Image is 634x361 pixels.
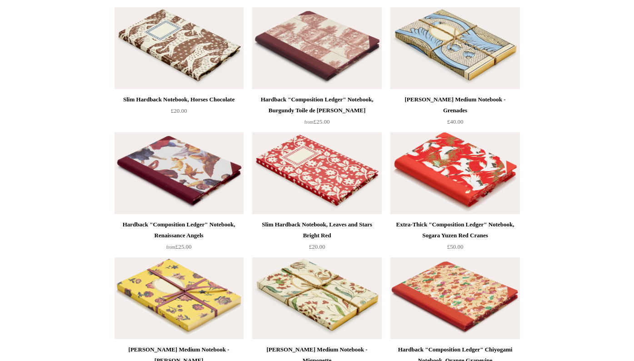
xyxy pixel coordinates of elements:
[171,107,187,114] span: £20.00
[305,120,314,125] span: from
[117,219,241,241] div: Hardback "Composition Ledger" Notebook, Renaissance Angels
[252,257,381,339] img: Antoinette Poisson Medium Notebook - Mignonette
[115,132,244,214] a: Hardback "Composition Ledger" Notebook, Renaissance Angels Hardback "Composition Ledger" Notebook...
[252,7,381,89] a: Hardback "Composition Ledger" Notebook, Burgundy Toile de Jouy Hardback "Composition Ledger" Note...
[390,257,519,339] img: Hardback "Composition Ledger" Chiyogami Notebook, Orange Grapevine
[390,94,519,131] a: [PERSON_NAME] Medium Notebook - Grenades £40.00
[390,219,519,256] a: Extra-Thick "Composition Ledger" Notebook, Sogara Yuzen Red Cranes £50.00
[390,132,519,214] img: Extra-Thick "Composition Ledger" Notebook, Sogara Yuzen Red Cranes
[255,219,379,241] div: Slim Hardback Notebook, Leaves and Stars Bright Red
[305,118,330,125] span: £25.00
[447,243,464,250] span: £50.00
[166,243,192,250] span: £25.00
[390,7,519,89] a: Antoinette Poisson Medium Notebook - Grenades Antoinette Poisson Medium Notebook - Grenades
[115,257,244,339] img: Antoinette Poisson Medium Notebook - Bien Aimee
[252,257,381,339] a: Antoinette Poisson Medium Notebook - Mignonette Antoinette Poisson Medium Notebook - Mignonette
[252,7,381,89] img: Hardback "Composition Ledger" Notebook, Burgundy Toile de Jouy
[117,94,241,105] div: Slim Hardback Notebook, Horses Chocolate
[115,7,244,89] a: Slim Hardback Notebook, Horses Chocolate Slim Hardback Notebook, Horses Chocolate
[115,7,244,89] img: Slim Hardback Notebook, Horses Chocolate
[252,132,381,214] a: Slim Hardback Notebook, Leaves and Stars Bright Red Slim Hardback Notebook, Leaves and Stars Brig...
[255,94,379,116] div: Hardback "Composition Ledger" Notebook, Burgundy Toile de [PERSON_NAME]
[166,245,175,250] span: from
[252,219,381,256] a: Slim Hardback Notebook, Leaves and Stars Bright Red £20.00
[115,94,244,131] a: Slim Hardback Notebook, Horses Chocolate £20.00
[252,132,381,214] img: Slim Hardback Notebook, Leaves and Stars Bright Red
[115,132,244,214] img: Hardback "Composition Ledger" Notebook, Renaissance Angels
[447,118,464,125] span: £40.00
[393,94,517,116] div: [PERSON_NAME] Medium Notebook - Grenades
[393,219,517,241] div: Extra-Thick "Composition Ledger" Notebook, Sogara Yuzen Red Cranes
[390,132,519,214] a: Extra-Thick "Composition Ledger" Notebook, Sogara Yuzen Red Cranes Extra-Thick "Composition Ledge...
[115,257,244,339] a: Antoinette Poisson Medium Notebook - Bien Aimee Antoinette Poisson Medium Notebook - Bien Aimee
[115,219,244,256] a: Hardback "Composition Ledger" Notebook, Renaissance Angels from£25.00
[390,257,519,339] a: Hardback "Composition Ledger" Chiyogami Notebook, Orange Grapevine Hardback "Composition Ledger" ...
[390,7,519,89] img: Antoinette Poisson Medium Notebook - Grenades
[309,243,325,250] span: £20.00
[252,94,381,131] a: Hardback "Composition Ledger" Notebook, Burgundy Toile de [PERSON_NAME] from£25.00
